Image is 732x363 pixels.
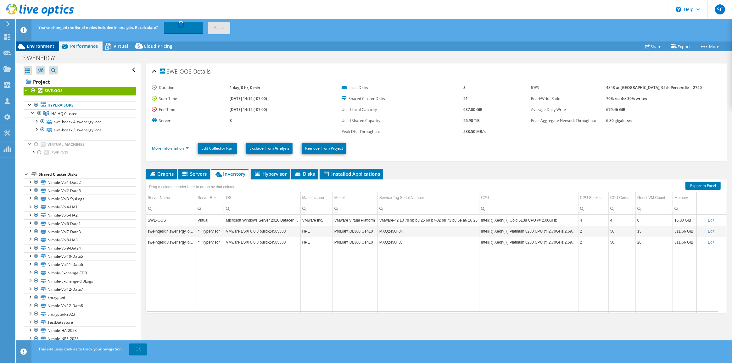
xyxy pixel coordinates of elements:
td: Column Server Name, Value swe-hqesxi3.swenergy.local [146,237,196,248]
td: Column Memory, Filter cell [673,203,696,214]
td: Column CPU Cores, Value 56 [608,237,635,248]
svg: \n [676,7,681,12]
td: CPU Sockets Column [578,192,608,203]
td: CPU Cores Column [608,192,635,203]
span: Installed Applications [323,171,380,177]
td: Column Memory, Value 511.66 GiB [673,226,696,237]
td: Column Manufacturer, Value HPE [300,237,332,248]
span: Disks [294,171,315,177]
td: Column Manufacturer, Value VMware Inc. [300,215,332,226]
span: SWE-OOS [160,69,192,75]
td: Column Server Name, Filter cell [146,203,196,214]
td: Column Model, Value ProLiant DL360 Gen10 [332,237,377,248]
a: Virtual Machines [24,140,136,149]
label: Shared Cluster Disks [342,96,463,102]
div: Hypervisor [198,228,222,235]
td: Service Tag Serial Number Column [377,192,479,203]
a: Remove From Project [302,143,346,154]
td: Column Model, Value ProLiant DL360 Gen10 [332,226,377,237]
label: Used Local Capacity [342,107,463,113]
div: CPU Cores [610,194,629,201]
td: Server Role Column [196,192,224,203]
td: Column OS, Value Microsoft Windows Server 2016 Datacenter [224,215,300,226]
span: Environment [27,43,54,49]
td: Column Service Tag Serial Number, Value VMware-42 10 7d 9b b8 25 69 b7-02 bb 73 b8 5e a6 10 25 [377,215,479,226]
td: Column Server Role, Value Hypervisor [196,237,224,248]
b: 26.90 TiB [463,118,480,123]
b: 679.46 GiB [606,107,625,112]
div: Server Role [198,194,217,201]
div: Model [334,194,345,201]
a: Edit [708,240,714,245]
td: Column Service Tag Serial Number, Filter cell [377,203,479,214]
td: Memory Column [673,192,696,203]
td: Column CPU, Filter cell [479,203,578,214]
a: Edit [708,218,714,223]
td: Guest VM Count Column [636,192,673,203]
td: Column Model, Value VMware Virtual Platform [332,215,377,226]
td: Column Guest VM Count, Filter cell [636,203,673,214]
b: [DATE] 14:12 (-07:00) [230,107,267,112]
div: Drag a column header here to group by that column [147,183,237,191]
td: Column Manufacturer, Filter cell [300,203,332,214]
td: Column Service Tag Serial Number, Value MXQ2450F3J [377,237,479,248]
a: Nimble-NES-2023 [24,335,136,343]
td: Column OS, Value VMware ESXi 8.0.3 build-24585383 [224,226,300,237]
a: Nimble-Vol4-HA1 [24,203,136,211]
b: 6.80 gigabits/s [606,118,632,123]
b: 70% reads/ 30% writes [606,96,647,101]
span: Inventory [215,171,245,177]
td: Column CPU Sockets, Value 2 [578,237,608,248]
a: Share [640,41,666,51]
td: OS Column [224,192,300,203]
a: Nimble-Exchange-DBLogs [24,277,136,285]
span: Graphs [149,171,174,177]
b: 3 [463,85,466,90]
td: Column Server Role, Value Virtual [196,215,224,226]
a: Encrypted-2023 [24,310,136,318]
label: Start Time [152,96,230,102]
a: More [695,41,724,51]
label: Average Daily Write [531,107,606,113]
h1: SWENERGY [20,54,65,61]
a: Nimble-Vol8-HA3 [24,236,136,244]
b: 1 day, 0 hr, 0 min [230,85,260,90]
a: Nimble-Exchange-EDB [24,269,136,277]
td: Column Server Name, Value SWE-OOS [146,215,196,226]
b: 21 [463,96,468,101]
b: [DATE] 14:12 (-07:00) [230,96,267,101]
td: Column Guest VM Count, Value 26 [636,237,673,248]
a: Nimble-Vol7-Data3 [24,228,136,236]
label: End Time [152,107,230,113]
span: SC [715,4,725,14]
div: CPU [481,194,489,201]
td: Column Manufacturer, Value HPE [300,226,332,237]
td: Manufacturer Column [300,192,332,203]
td: Column Server Role, Filter cell [196,203,224,214]
a: Nimble-Vol2-Data5 [24,186,136,195]
span: Hypervisor [254,171,287,177]
a: Recalculating... [164,22,203,33]
label: Used Shared Capacity [342,118,463,124]
td: Column Memory, Value 511.66 GiB [673,237,696,248]
td: Column CPU Sockets, Filter cell [578,203,608,214]
b: 3 [230,118,232,123]
td: Column CPU, Value Intel(R) Xeon(R) Platinum 8280 CPU @ 2.70GHz 2.69 GHz [479,237,578,248]
td: Column CPU Sockets, Value 2 [578,226,608,237]
a: Edit Collector Run [198,143,237,154]
label: Peak Aggregate Network Throughput [531,118,606,124]
div: Guest VM Count [637,194,665,201]
a: Export [666,41,695,51]
div: Shared Cluster Disks [39,171,136,178]
a: Encrypted [24,294,136,302]
span: SWE-OOS [51,150,68,155]
a: Nimble-Vol1-Data2 [24,178,136,186]
b: 637.00 GiB [463,107,483,112]
td: Model Column [332,192,377,203]
a: SWE-OOS [24,87,136,95]
span: This site uses cookies to track your navigation. [38,346,123,352]
span: Servers [182,171,207,177]
td: Server Name Column [146,192,196,203]
a: Hypervisors [24,101,136,109]
label: Read/Write Ratio [531,96,606,102]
